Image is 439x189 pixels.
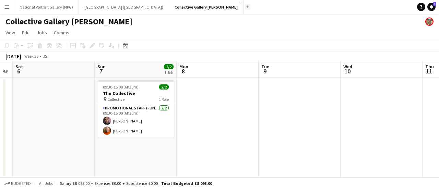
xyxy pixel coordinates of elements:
span: Budgeted [11,181,31,186]
span: 7 [96,67,106,75]
span: Tue [261,63,269,70]
div: [DATE] [5,53,21,60]
h1: Collective Gallery [PERSON_NAME] [5,16,132,27]
span: Thu [425,63,434,70]
span: 9 [260,67,269,75]
span: 10 [342,67,352,75]
span: 2/2 [159,84,169,90]
a: Edit [19,28,33,37]
span: Jobs [37,29,47,36]
span: Collective [107,97,124,102]
span: Mon [179,63,188,70]
div: Salary £8 098.00 + Expenses £0.00 + Subsistence £0.00 = [60,181,212,186]
a: Jobs [34,28,50,37]
span: Edit [22,29,30,36]
button: National Portrait Gallery (NPG) [14,0,79,14]
span: 11 [424,67,434,75]
span: Total Budgeted £8 098.00 [161,181,212,186]
span: 2/2 [164,64,174,69]
a: 1 [427,3,436,11]
button: Collective Gallery [PERSON_NAME] [169,0,244,14]
span: All jobs [38,181,54,186]
span: 6 [14,67,23,75]
app-job-card: 09:30-16:00 (6h30m)2/2The Collective Collective1 RolePromotional Staff (Fundraiser)2/209:30-16:00... [97,80,174,138]
a: Comms [51,28,72,37]
span: Sat [15,63,23,70]
h3: The Collective [97,90,174,96]
app-user-avatar: Alyce Paton [425,17,434,26]
div: BST [43,54,49,59]
span: 8 [178,67,188,75]
span: 09:30-16:00 (6h30m) [103,84,139,90]
a: View [3,28,18,37]
span: Comms [54,29,69,36]
span: Week 36 [23,54,40,59]
div: 1 Job [164,70,173,75]
button: [GEOGRAPHIC_DATA] ([GEOGRAPHIC_DATA]) [79,0,169,14]
app-card-role: Promotional Staff (Fundraiser)2/209:30-16:00 (6h30m)[PERSON_NAME][PERSON_NAME] [97,104,174,138]
span: View [5,29,15,36]
span: Wed [343,63,352,70]
span: Sun [97,63,106,70]
span: 1 [433,2,436,6]
button: Budgeted [3,180,32,187]
span: 1 Role [159,97,169,102]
